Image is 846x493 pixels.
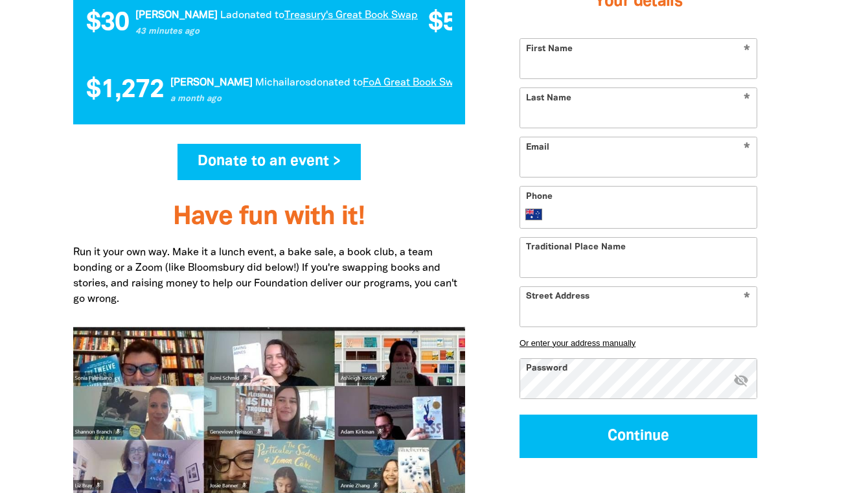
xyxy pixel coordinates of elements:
div: Donation stream [86,70,452,111]
a: FoA Great Book Swap [358,78,461,87]
span: donated to [305,78,358,87]
em: [PERSON_NAME] [165,78,247,87]
div: Donation stream [86,3,452,44]
span: $5 [424,10,452,36]
button: Or enter your address manually [520,338,757,347]
span: $30 [82,10,124,36]
p: 43 minutes ago [131,26,413,39]
a: Treasury's Great Book Swap [280,11,413,20]
em: [PERSON_NAME] [131,11,213,20]
p: a month ago [165,93,461,106]
em: Michailaros [250,78,305,87]
span: $1,272 [81,78,159,104]
p: Run it your own way. Make it a lunch event, a bake sale, a book club, a team bonding or a Zoom (l... [73,245,465,307]
a: Donate to an event > [177,144,361,180]
button: Continue [520,414,757,457]
span: donated to [227,11,280,20]
em: La [216,11,227,20]
button: visibility_off [733,372,749,389]
span: Have fun with it! [173,205,365,229]
i: Hide password [733,372,749,387]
